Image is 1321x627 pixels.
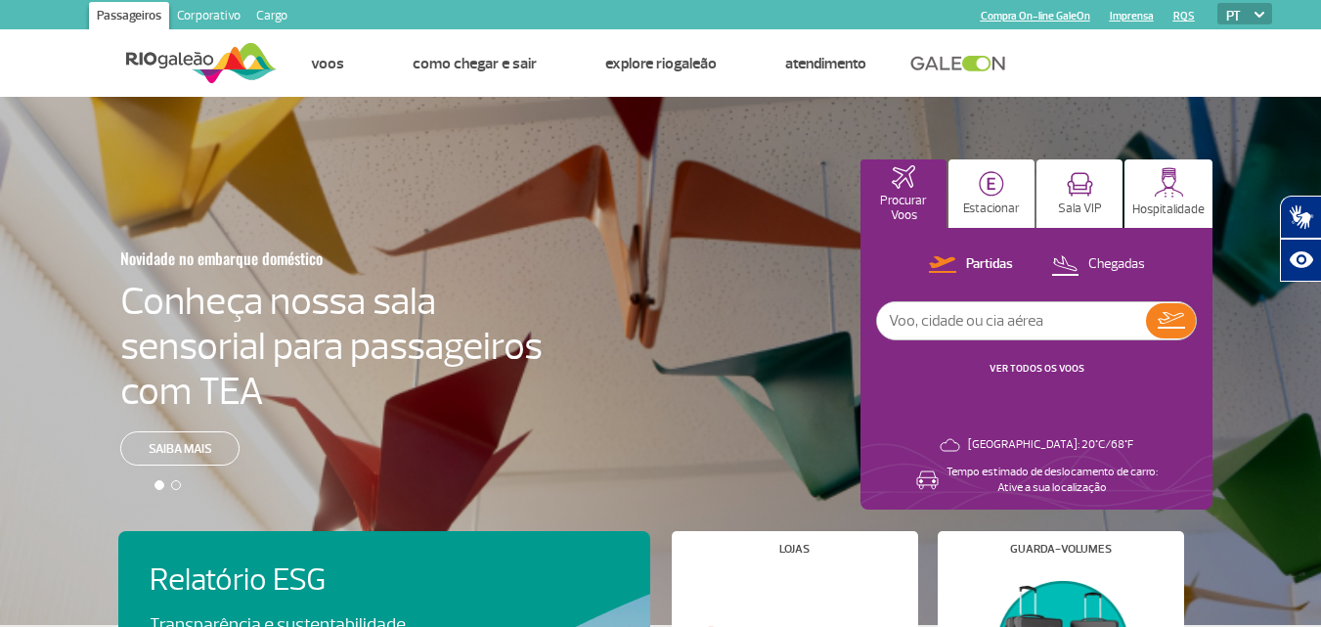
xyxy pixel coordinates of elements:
a: RQS [1173,10,1195,22]
div: Plugin de acessibilidade da Hand Talk. [1280,196,1321,282]
a: Imprensa [1110,10,1154,22]
a: Cargo [248,2,295,33]
p: Chegadas [1088,255,1145,274]
a: Saiba mais [120,431,240,466]
input: Voo, cidade ou cia aérea [877,302,1146,339]
h4: Lojas [779,544,810,555]
img: vipRoom.svg [1067,172,1093,197]
p: [GEOGRAPHIC_DATA]: 20°C/68°F [968,437,1133,453]
img: hospitality.svg [1154,167,1184,198]
img: airplaneHomeActive.svg [892,165,915,189]
a: Atendimento [785,54,866,73]
button: Procurar Voos [860,159,947,228]
button: Chegadas [1045,252,1151,278]
p: Tempo estimado de deslocamento de carro: Ative a sua localização [947,465,1158,496]
p: Procurar Voos [870,194,937,223]
p: Hospitalidade [1132,202,1205,217]
a: Compra On-line GaleOn [981,10,1090,22]
img: carParkingHome.svg [979,171,1004,197]
button: Estacionar [948,159,1035,228]
h4: Conheça nossa sala sensorial para passageiros com TEA [120,279,543,414]
h4: Relatório ESG [150,562,461,599]
button: Sala VIP [1036,159,1123,228]
a: Passageiros [89,2,169,33]
a: Corporativo [169,2,248,33]
p: Sala VIP [1058,202,1102,216]
h3: Novidade no embarque doméstico [120,238,447,279]
a: Voos [311,54,344,73]
button: Partidas [923,252,1019,278]
p: Partidas [966,255,1013,274]
p: Estacionar [963,202,1020,216]
a: VER TODOS OS VOOS [990,362,1084,375]
a: Explore RIOgaleão [605,54,717,73]
button: VER TODOS OS VOOS [984,361,1090,377]
a: Como chegar e sair [413,54,537,73]
button: Abrir tradutor de língua de sinais. [1280,196,1321,239]
button: Hospitalidade [1124,159,1212,228]
button: Abrir recursos assistivos. [1280,239,1321,282]
h4: Guarda-volumes [1010,544,1112,555]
